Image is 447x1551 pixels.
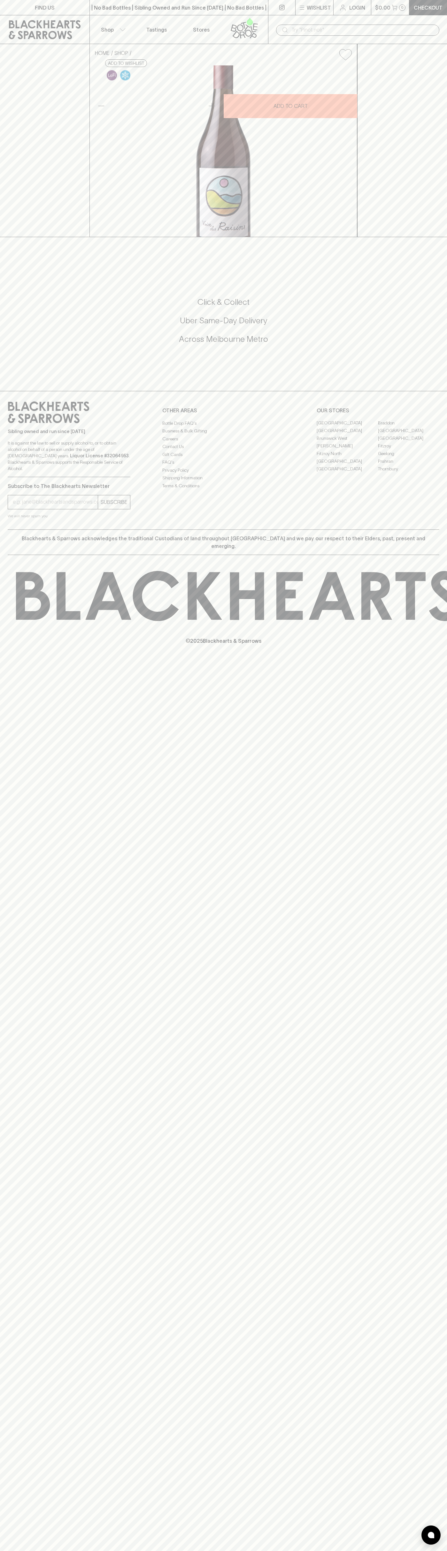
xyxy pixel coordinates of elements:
[291,25,434,35] input: Try "Pinot noir"
[101,26,114,34] p: Shop
[378,450,439,458] a: Geelong
[162,482,285,490] a: Terms & Conditions
[8,297,439,307] h5: Click & Collect
[162,466,285,474] a: Privacy Policy
[162,451,285,458] a: Gift Cards
[13,497,98,507] input: e.g. jane@blackheartsandsparrows.com.au
[378,458,439,465] a: Prahran
[162,427,285,435] a: Business & Bulk Gifting
[101,498,127,506] p: SUBSCRIBE
[107,70,117,80] img: Lo-Fi
[375,4,390,11] p: $0.00
[12,535,435,550] p: Blackhearts & Sparrows acknowledges the traditional Custodians of land throughout [GEOGRAPHIC_DAT...
[162,474,285,482] a: Shipping Information
[8,428,130,435] p: Sibling owned and run since [DATE]
[378,442,439,450] a: Fitzroy
[35,4,55,11] p: FIND US
[90,15,135,44] button: Shop
[317,407,439,414] p: OUR STORES
[120,70,130,80] img: Chilled Red
[224,94,357,118] button: ADD TO CART
[307,4,331,11] p: Wishlist
[428,1532,434,1538] img: bubble-icon
[414,4,443,11] p: Checkout
[8,334,439,344] h5: Across Melbourne Metro
[90,65,357,237] img: 41196.png
[317,458,378,465] a: [GEOGRAPHIC_DATA]
[349,4,365,11] p: Login
[378,465,439,473] a: Thornbury
[179,15,224,44] a: Stores
[317,465,378,473] a: [GEOGRAPHIC_DATA]
[317,435,378,442] a: Brunswick West
[162,407,285,414] p: OTHER AREAS
[8,271,439,378] div: Call to action block
[317,442,378,450] a: [PERSON_NAME]
[162,419,285,427] a: Bottle Drop FAQ's
[162,435,285,443] a: Careers
[317,427,378,435] a: [GEOGRAPHIC_DATA]
[8,482,130,490] p: Subscribe to The Blackhearts Newsletter
[274,102,308,110] p: ADD TO CART
[162,443,285,451] a: Contact Us
[162,459,285,466] a: FAQ's
[378,435,439,442] a: [GEOGRAPHIC_DATA]
[134,15,179,44] a: Tastings
[8,440,130,472] p: It is against the law to sell or supply alcohol to, or to obtain alcohol on behalf of a person un...
[105,59,147,67] button: Add to wishlist
[95,50,110,56] a: HOME
[8,315,439,326] h5: Uber Same-Day Delivery
[378,419,439,427] a: Braddon
[317,419,378,427] a: [GEOGRAPHIC_DATA]
[401,6,404,9] p: 0
[146,26,167,34] p: Tastings
[98,495,130,509] button: SUBSCRIBE
[119,69,132,82] a: Wonderful as is, but a slight chill will enhance the aromatics and give it a beautiful crunch.
[70,453,129,458] strong: Liquor License #32064953
[8,513,130,519] p: We will never spam you
[114,50,128,56] a: SHOP
[105,69,119,82] a: Some may call it natural, others minimum intervention, either way, it’s hands off & maybe even a ...
[337,47,354,63] button: Add to wishlist
[378,427,439,435] a: [GEOGRAPHIC_DATA]
[193,26,210,34] p: Stores
[317,450,378,458] a: Fitzroy North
